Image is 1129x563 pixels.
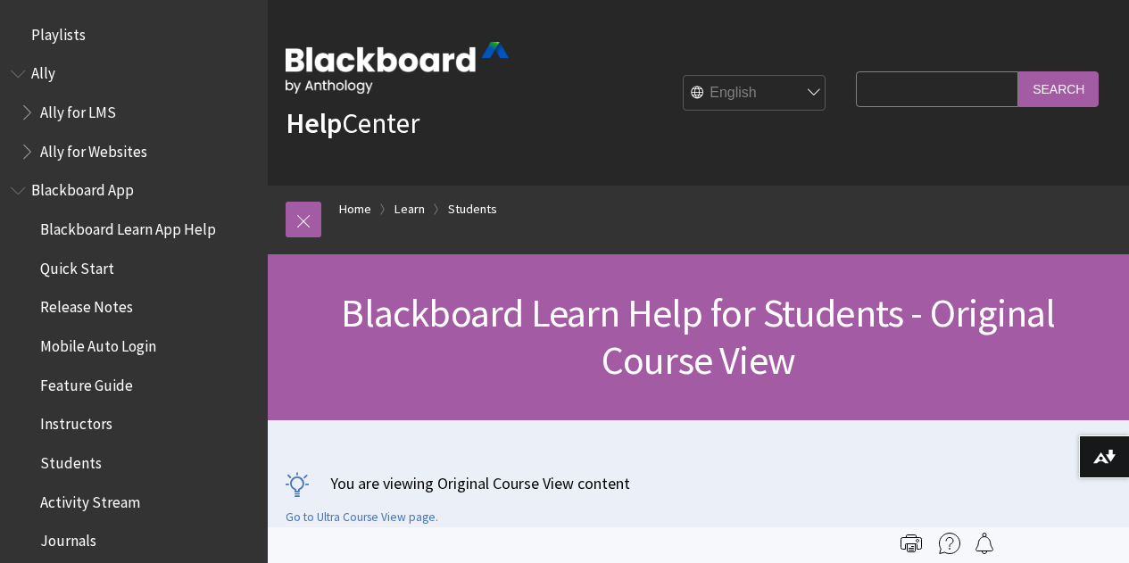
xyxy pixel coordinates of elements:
img: Blackboard by Anthology [286,42,509,94]
p: You are viewing Original Course View content [286,472,1111,494]
nav: Book outline for Anthology Ally Help [11,59,257,167]
span: Instructors [40,410,112,434]
span: Blackboard Learn Help for Students - Original Course View [341,288,1055,385]
a: HelpCenter [286,105,419,141]
span: Feature Guide [40,370,133,394]
input: Search [1018,71,1099,106]
img: Print [901,533,922,554]
span: Activity Stream [40,487,140,511]
span: Ally for LMS [40,97,116,121]
img: More help [939,533,960,554]
span: Ally for Websites [40,137,147,161]
span: Ally [31,59,55,83]
nav: Book outline for Playlists [11,20,257,50]
span: Students [40,448,102,472]
a: Go to Ultra Course View page. [286,509,438,526]
a: Learn [394,198,425,220]
span: Playlists [31,20,86,44]
a: Students [448,198,497,220]
img: Follow this page [974,533,995,554]
span: Blackboard Learn App Help [40,214,216,238]
span: Mobile Auto Login [40,331,156,355]
span: Journals [40,526,96,551]
span: Release Notes [40,293,133,317]
span: Quick Start [40,253,114,277]
span: Blackboard App [31,176,134,200]
strong: Help [286,105,342,141]
a: Home [339,198,371,220]
select: Site Language Selector [684,76,826,112]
